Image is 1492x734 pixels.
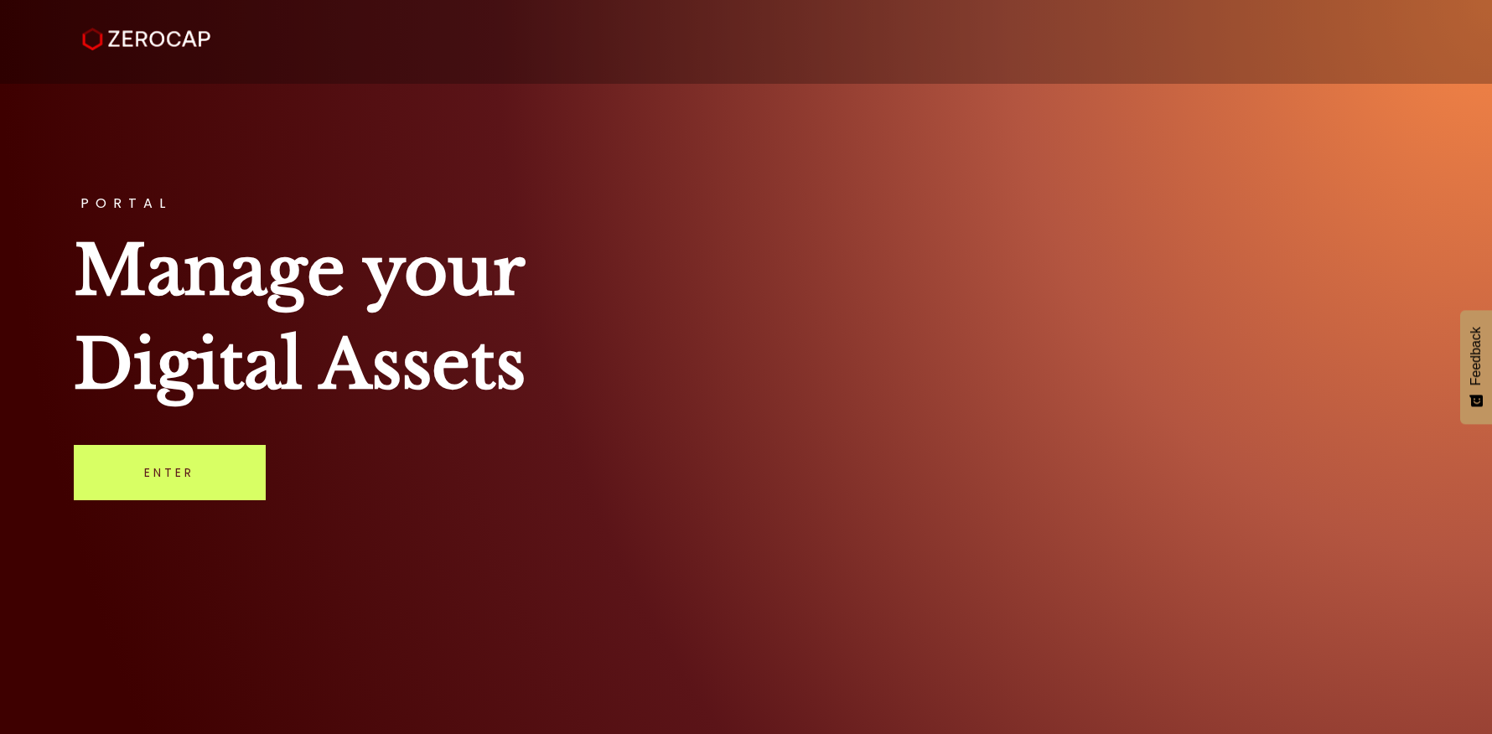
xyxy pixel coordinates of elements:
[1469,327,1484,385] span: Feedback
[74,445,266,500] a: Enter
[74,197,1419,210] h3: PORTAL
[82,28,210,51] img: ZeroCap
[1460,310,1492,424] button: Feedback - Show survey
[74,224,1419,411] h1: Manage your Digital Assets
